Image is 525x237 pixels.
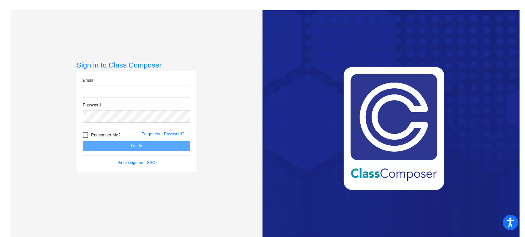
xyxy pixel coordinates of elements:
[91,131,120,139] span: Remember Me?
[83,102,101,108] label: Password
[118,160,156,165] a: Single sign on - SSO
[83,141,190,151] button: Log In
[77,61,196,69] h3: Sign in to Class Composer
[142,132,184,136] a: Forgot Your Password?
[83,77,93,84] label: Email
